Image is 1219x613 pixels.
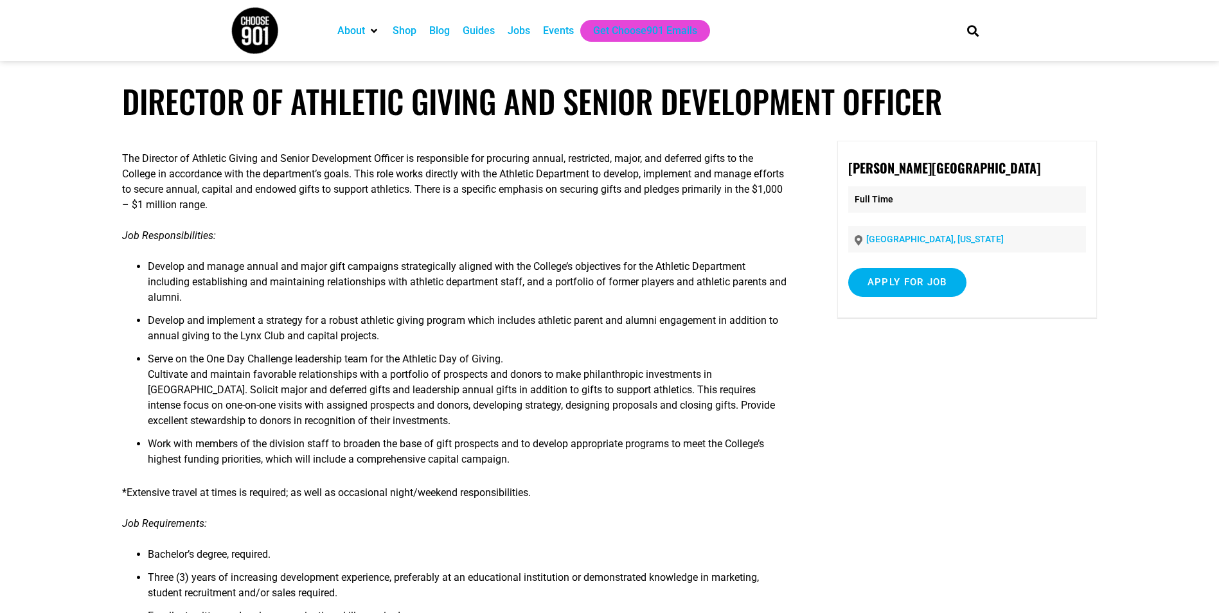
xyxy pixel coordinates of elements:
[393,23,416,39] a: Shop
[148,313,788,351] li: Develop and implement a strategy for a robust athletic giving program which includes athletic par...
[122,82,1098,120] h1: Director of Athletic Giving and Senior Development Officer
[848,158,1040,177] strong: [PERSON_NAME][GEOGRAPHIC_DATA]
[122,151,788,213] p: The Director of Athletic Giving and Senior Development Officer is responsible for procuring annua...
[122,229,216,242] em: Job Responsibilities:
[148,547,788,570] li: Bachelor’s degree, required.
[148,351,788,436] li: Serve on the One Day Challenge leadership team for the Athletic Day of Giving. Cultivate and main...
[331,20,386,42] div: About
[429,23,450,39] a: Blog
[848,268,966,297] input: Apply for job
[866,234,1004,244] a: [GEOGRAPHIC_DATA], [US_STATE]
[337,23,365,39] a: About
[962,20,983,41] div: Search
[508,23,530,39] a: Jobs
[148,570,788,609] li: Three (3) years of increasing development experience, preferably at an educational institution or...
[543,23,574,39] a: Events
[593,23,697,39] a: Get Choose901 Emails
[122,517,207,529] em: Job Requirements:
[148,259,788,313] li: Develop and manage annual and major gift campaigns strategically aligned with the College’s objec...
[122,485,788,501] p: *Extensive travel at times is required; as well as occasional night/weekend responsibilities.
[148,436,788,475] li: Work with members of the division staff to broaden the base of gift prospects and to develop appr...
[848,186,1086,213] p: Full Time
[331,20,945,42] nav: Main nav
[463,23,495,39] a: Guides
